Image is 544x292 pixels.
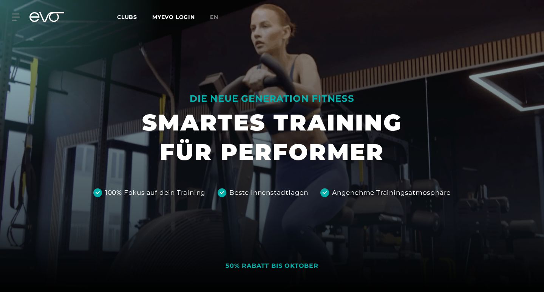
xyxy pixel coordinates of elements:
[117,13,152,20] a: Clubs
[105,188,206,198] div: 100% Fokus auf dein Training
[226,262,318,270] div: 50% RABATT BIS OKTOBER
[210,13,227,22] a: en
[152,14,195,20] a: MYEVO LOGIN
[117,14,137,20] span: Clubs
[142,108,402,167] h1: SMARTES TRAINING FÜR PERFORMER
[332,188,451,198] div: Angenehme Trainingsatmosphäre
[210,14,218,20] span: en
[142,93,402,105] div: DIE NEUE GENERATION FITNESS
[229,188,308,198] div: Beste Innenstadtlagen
